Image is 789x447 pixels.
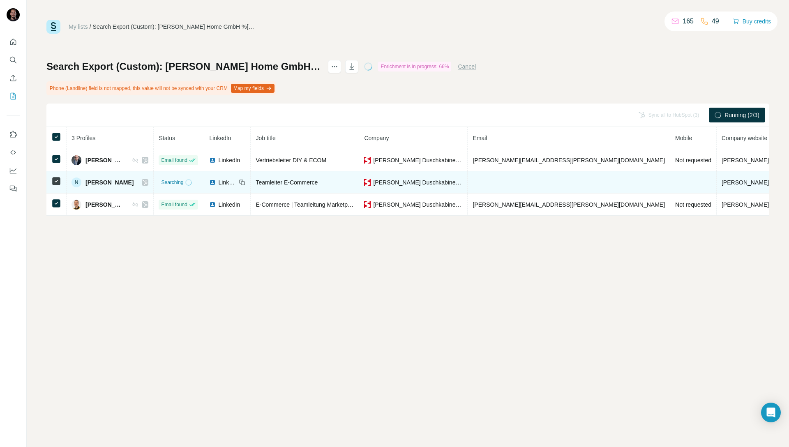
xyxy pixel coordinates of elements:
span: Vertriebsleiter DIY & ECOM [256,157,326,164]
span: LinkedIn [218,178,236,187]
button: Search [7,53,20,67]
a: My lists [69,23,88,30]
span: [PERSON_NAME] [85,178,134,187]
span: [PERSON_NAME][EMAIL_ADDRESS][PERSON_NAME][DOMAIN_NAME] [473,201,665,208]
span: Email [473,135,487,141]
span: Email found [161,157,187,164]
span: Teamleiter E-Commerce [256,179,318,186]
span: LinkedIn [218,200,240,209]
span: Job title [256,135,275,141]
img: Surfe Logo [46,20,60,34]
span: [PERSON_NAME] Duschkabinenbau KG [373,178,462,187]
span: [PERSON_NAME] [85,156,124,164]
img: Avatar [72,155,81,165]
button: Dashboard [7,163,20,178]
img: company-logo [364,157,371,164]
button: My lists [7,89,20,104]
span: Running (2/3) [724,111,759,119]
span: 3 Profiles [72,135,95,141]
li: / [90,23,91,31]
img: LinkedIn logo [209,179,216,186]
span: [PERSON_NAME][EMAIL_ADDRESS][PERSON_NAME][DOMAIN_NAME] [473,157,665,164]
span: Company [364,135,389,141]
p: 49 [712,16,719,26]
button: actions [328,60,341,73]
button: Feedback [7,181,20,196]
img: company-logo [364,201,371,208]
div: Phone (Landline) field is not mapped, this value will not be synced with your CRM [46,81,276,95]
p: 165 [683,16,694,26]
button: Cancel [458,62,476,71]
button: Buy credits [733,16,771,27]
span: E-Commerce | Teamleitung Marketplaces [256,201,361,208]
button: Quick start [7,35,20,49]
span: Mobile [675,135,692,141]
span: Status [159,135,175,141]
span: LinkedIn [209,135,231,141]
img: LinkedIn logo [209,157,216,164]
span: Searching [161,179,183,186]
span: Company website [722,135,767,141]
button: Enrich CSV [7,71,20,85]
img: LinkedIn logo [209,201,216,208]
div: Enrichment is in progress: 66% [378,62,451,71]
button: Use Surfe API [7,145,20,160]
span: [PERSON_NAME] Duschkabinenbau KG [373,200,462,209]
span: Email found [161,201,187,208]
button: Use Surfe on LinkedIn [7,127,20,142]
span: Not requested [675,157,711,164]
button: Map my fields [231,84,275,93]
img: Avatar [7,8,20,21]
span: [PERSON_NAME] [85,200,124,209]
span: Not requested [675,201,711,208]
span: [PERSON_NAME] Duschkabinenbau KG [373,156,462,164]
div: Search Export (Custom): [PERSON_NAME] Home GmbH %[STREET_ADDRESS] KG - [DATE] 06:38 [93,23,257,31]
div: Open Intercom Messenger [761,403,781,422]
div: N [72,177,81,187]
h1: Search Export (Custom): [PERSON_NAME] Home GmbH %[STREET_ADDRESS] KG - [DATE] 06:38 [46,60,321,73]
img: Avatar [72,200,81,210]
span: LinkedIn [218,156,240,164]
img: company-logo [364,179,371,186]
